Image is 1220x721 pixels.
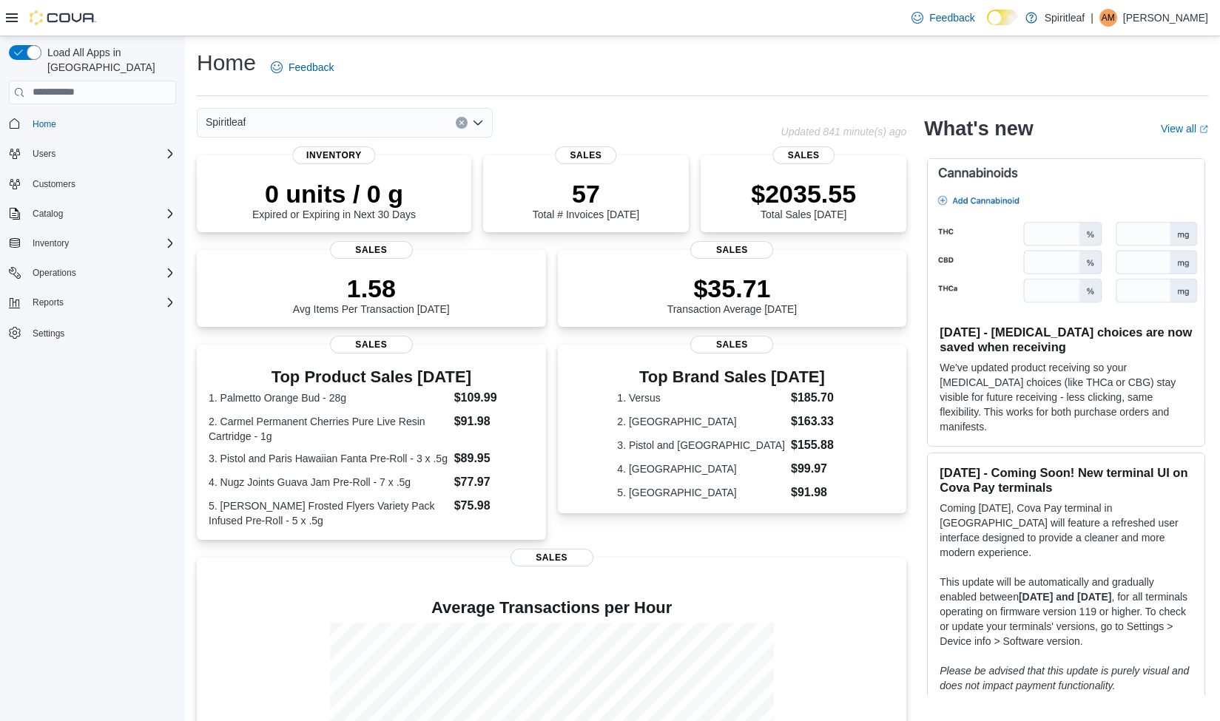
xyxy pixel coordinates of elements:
p: We've updated product receiving so your [MEDICAL_DATA] choices (like THCa or CBG) stay visible fo... [940,360,1193,434]
h3: Top Product Sales [DATE] [209,368,534,386]
span: Feedback [929,10,974,25]
a: View allExternal link [1161,123,1208,135]
dd: $91.98 [454,413,534,430]
span: Settings [27,323,176,342]
span: Load All Apps in [GEOGRAPHIC_DATA] [41,45,176,75]
button: Reports [3,292,182,313]
button: Users [3,143,182,164]
span: Sales [330,241,413,259]
p: Coming [DATE], Cova Pay terminal in [GEOGRAPHIC_DATA] will feature a refreshed user interface des... [940,501,1193,560]
h2: What's new [924,117,1033,141]
dt: 2. [GEOGRAPHIC_DATA] [617,414,785,429]
button: Customers [3,173,182,194]
button: Home [3,113,182,135]
p: $35.71 [667,274,798,303]
span: Catalog [33,208,63,220]
strong: [DATE] and [DATE] [1019,591,1111,603]
span: Inventory [33,237,69,249]
p: Updated 841 minute(s) ago [781,126,907,138]
button: Inventory [27,234,75,252]
span: Operations [27,264,176,282]
p: 1.58 [293,274,450,303]
button: Users [27,145,61,163]
em: Please be advised that this update is purely visual and does not impact payment functionality. [940,665,1189,691]
span: Customers [27,175,176,193]
p: | [1091,9,1093,27]
svg: External link [1199,125,1208,134]
button: Inventory [3,233,182,254]
dt: 1. Versus [617,390,785,405]
span: Home [27,115,176,133]
span: Sales [772,146,834,164]
dd: $185.70 [791,389,847,407]
span: Home [33,118,56,130]
button: Clear input [456,117,468,129]
p: 0 units / 0 g [252,179,416,209]
span: Users [27,145,176,163]
dd: $75.98 [454,497,534,515]
img: Cova [30,10,96,25]
a: Feedback [265,53,340,82]
span: Sales [510,549,593,566]
dt: 5. [GEOGRAPHIC_DATA] [617,485,785,500]
h4: Average Transactions per Hour [209,599,894,617]
span: Customers [33,178,75,190]
a: Customers [27,175,81,193]
span: Sales [690,241,773,259]
span: Sales [330,336,413,353]
dd: $89.95 [454,450,534,467]
dt: 3. Pistol and [GEOGRAPHIC_DATA] [617,438,785,453]
a: Home [27,115,62,133]
div: Avg Items Per Transaction [DATE] [293,274,450,315]
dt: 1. Palmetto Orange Bud - 28g [209,390,448,405]
dt: 3. Pistol and Paris Hawaiian Fanta Pre-Roll - 3 x .5g [209,451,448,466]
span: Settings [33,328,64,339]
nav: Complex example [9,107,176,382]
p: Spiritleaf [1045,9,1085,27]
a: Settings [27,325,70,342]
dd: $163.33 [791,413,847,430]
span: Inventory [293,146,375,164]
span: Inventory [27,234,176,252]
button: Catalog [27,205,69,223]
dt: 2. Carmel Permanent Cherries Pure Live Resin Cartridge - 1g [209,414,448,444]
button: Settings [3,322,182,343]
dd: $155.88 [791,436,847,454]
span: AM [1102,9,1115,27]
span: Operations [33,267,76,279]
dt: 5. [PERSON_NAME] Frosted Flyers Variety Pack Infused Pre-Roll - 5 x .5g [209,498,448,528]
dt: 4. [GEOGRAPHIC_DATA] [617,461,785,476]
div: Total # Invoices [DATE] [533,179,639,220]
dd: $109.99 [454,389,534,407]
button: Open list of options [472,117,484,129]
h1: Home [197,48,256,78]
div: Expired or Expiring in Next 30 Days [252,179,416,220]
h3: [DATE] - [MEDICAL_DATA] choices are now saved when receiving [940,325,1193,354]
button: Operations [27,264,82,282]
span: Spiritleaf [206,113,246,131]
p: 57 [533,179,639,209]
span: Sales [690,336,773,353]
p: This update will be automatically and gradually enabled between , for all terminals operating on ... [940,575,1193,649]
dt: 4. Nugz Joints Guava Jam Pre-Roll - 7 x .5g [209,475,448,490]
button: Operations [3,263,182,283]
input: Dark Mode [987,10,1018,25]
div: Total Sales [DATE] [751,179,856,220]
dd: $77.97 [454,473,534,491]
div: Ayman M [1099,9,1117,27]
dd: $99.97 [791,460,847,478]
a: Feedback [906,3,980,33]
p: $2035.55 [751,179,856,209]
span: Reports [27,294,176,311]
span: Sales [555,146,616,164]
span: Feedback [289,60,334,75]
span: Reports [33,297,64,308]
p: [PERSON_NAME] [1123,9,1208,27]
div: Transaction Average [DATE] [667,274,798,315]
h3: [DATE] - Coming Soon! New terminal UI on Cova Pay terminals [940,465,1193,495]
button: Catalog [3,203,182,224]
span: Users [33,148,55,160]
span: Catalog [27,205,176,223]
button: Reports [27,294,70,311]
